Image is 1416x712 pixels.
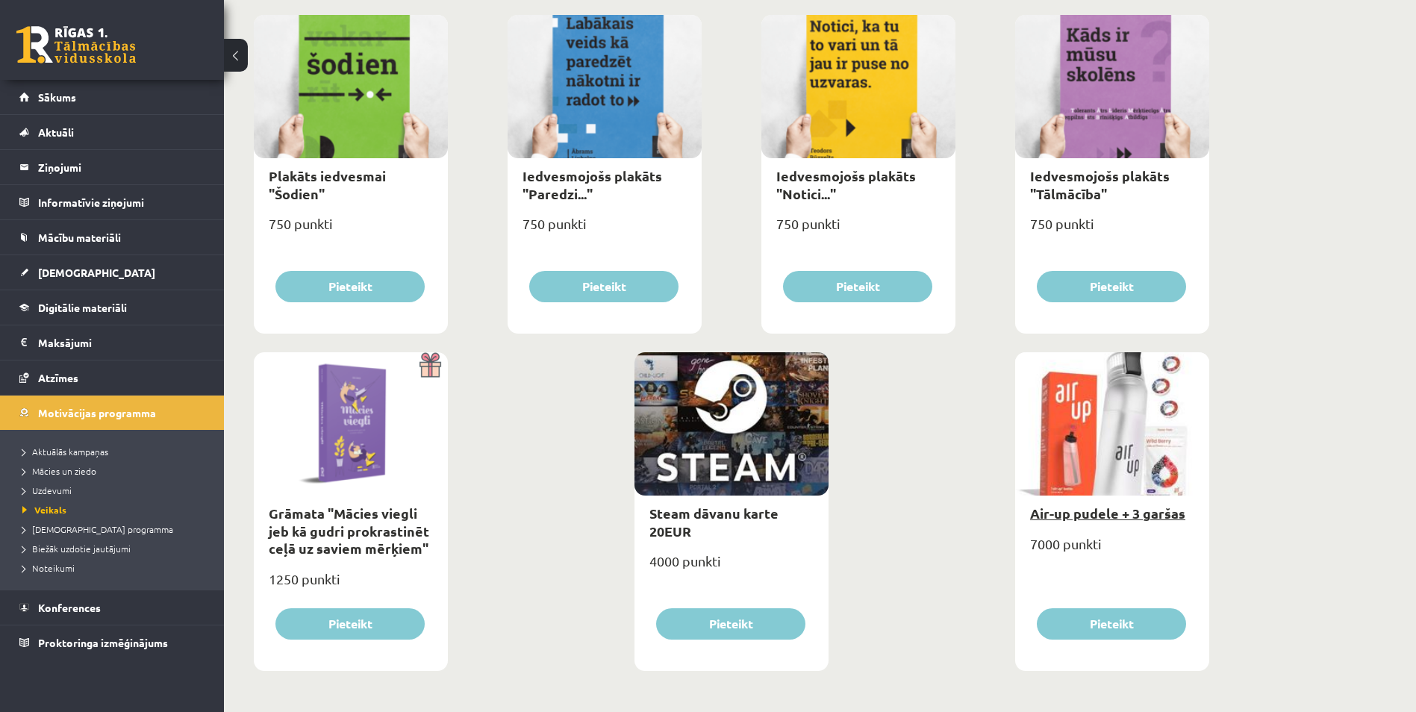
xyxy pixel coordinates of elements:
[269,167,386,202] a: Plakāts iedvesmai "Šodien"
[38,406,156,419] span: Motivācijas programma
[269,505,429,557] a: Grāmata "Mācies viegli jeb kā gudri prokrastinēt ceļā uz saviem mērķiem"
[22,465,96,477] span: Mācies un ziedo
[19,80,205,114] a: Sākums
[529,271,679,302] button: Pieteikt
[22,503,209,516] a: Veikals
[22,562,75,574] span: Noteikumi
[38,636,168,649] span: Proktoringa izmēģinājums
[1015,531,1209,569] div: 7000 punkti
[275,608,425,640] button: Pieteikt
[523,167,662,202] a: Iedvesmojošs plakāts "Paredzi..."
[38,325,205,360] legend: Maksājumi
[254,566,448,604] div: 1250 punkti
[22,504,66,516] span: Veikals
[19,115,205,149] a: Aktuāli
[38,185,205,219] legend: Informatīvie ziņojumi
[1030,505,1185,522] a: Air-up pudele + 3 garšas
[19,590,205,625] a: Konferences
[16,26,136,63] a: Rīgas 1. Tālmācības vidusskola
[22,445,209,458] a: Aktuālās kampaņas
[22,561,209,575] a: Noteikumi
[22,542,209,555] a: Biežāk uzdotie jautājumi
[656,608,805,640] button: Pieteikt
[649,505,779,539] a: Steam dāvanu karte 20EUR
[19,360,205,395] a: Atzīmes
[22,446,108,458] span: Aktuālās kampaņas
[254,211,448,249] div: 750 punkti
[1037,271,1186,302] button: Pieteikt
[508,211,702,249] div: 750 punkti
[38,90,76,104] span: Sākums
[1030,167,1170,202] a: Iedvesmojošs plakāts "Tālmācība"
[38,231,121,244] span: Mācību materiāli
[19,290,205,325] a: Digitālie materiāli
[19,325,205,360] a: Maksājumi
[19,150,205,184] a: Ziņojumi
[38,301,127,314] span: Digitālie materiāli
[776,167,916,202] a: Iedvesmojošs plakāts "Notici..."
[634,549,829,586] div: 4000 punkti
[19,255,205,290] a: [DEMOGRAPHIC_DATA]
[22,522,209,536] a: [DEMOGRAPHIC_DATA] programma
[38,150,205,184] legend: Ziņojumi
[22,543,131,555] span: Biežāk uzdotie jautājumi
[19,185,205,219] a: Informatīvie ziņojumi
[38,266,155,279] span: [DEMOGRAPHIC_DATA]
[761,211,955,249] div: 750 punkti
[38,371,78,384] span: Atzīmes
[414,352,448,378] img: Dāvana ar pārsteigumu
[19,396,205,430] a: Motivācijas programma
[38,125,74,139] span: Aktuāli
[19,625,205,660] a: Proktoringa izmēģinājums
[22,484,72,496] span: Uzdevumi
[22,464,209,478] a: Mācies un ziedo
[22,523,173,535] span: [DEMOGRAPHIC_DATA] programma
[783,271,932,302] button: Pieteikt
[1015,211,1209,249] div: 750 punkti
[38,601,101,614] span: Konferences
[1037,608,1186,640] button: Pieteikt
[22,484,209,497] a: Uzdevumi
[19,220,205,254] a: Mācību materiāli
[275,271,425,302] button: Pieteikt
